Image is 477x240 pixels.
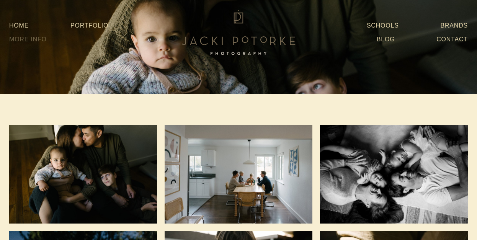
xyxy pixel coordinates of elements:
a: Portfolio [70,22,108,29]
a: Schools [367,19,399,33]
a: Blog [377,33,395,46]
img: heim-2022-jackipotorkephoto-59.jpg [165,125,312,224]
img: molina-nov2023-jackipotorkephoto-416.jpg [9,125,157,224]
a: Brands [441,19,468,33]
a: More Info [9,33,47,46]
a: Contact [436,33,468,46]
img: Jacki Potorke Sacramento Family Photographer [177,8,300,57]
img: breard-teaser-jackipotorkephoto-47.jpg [320,125,468,224]
a: Home [9,19,29,33]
